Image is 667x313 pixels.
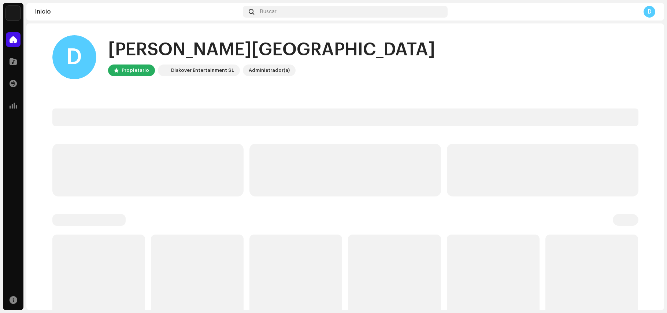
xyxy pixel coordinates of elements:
img: 297a105e-aa6c-4183-9ff4-27133c00f2e2 [159,66,168,75]
div: Inicio [35,9,240,15]
span: Buscar [260,9,277,15]
div: Diskover Entertainment SL [171,66,234,75]
img: 297a105e-aa6c-4183-9ff4-27133c00f2e2 [6,6,21,21]
div: Administrador(a) [249,66,290,75]
div: [PERSON_NAME][GEOGRAPHIC_DATA] [108,38,435,62]
div: Propietario [122,66,149,75]
div: D [52,35,96,79]
div: D [644,6,655,18]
